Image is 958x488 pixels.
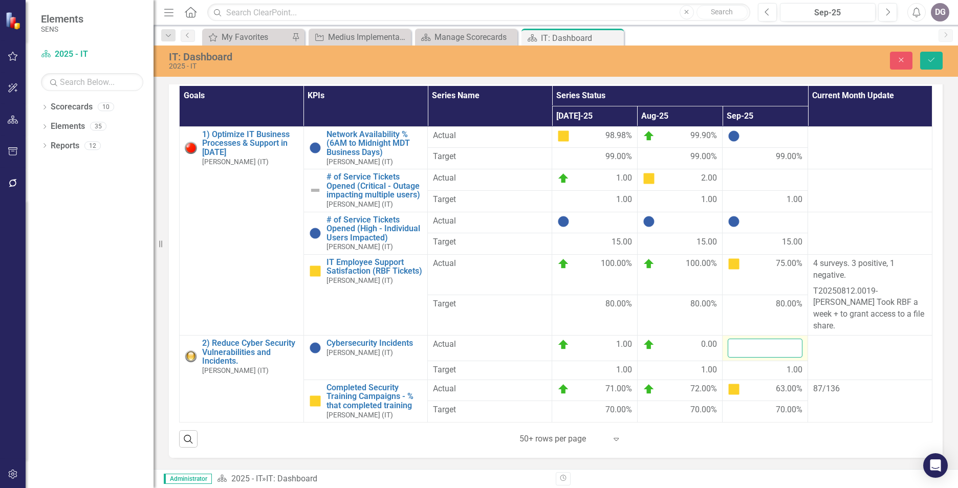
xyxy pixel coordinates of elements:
[701,364,717,376] span: 1.00
[326,172,423,199] a: # of Service Tickets Opened (Critical - Outage impacting multiple users)
[616,172,632,185] span: 1.00
[696,5,748,19] button: Search
[51,101,93,113] a: Scorecards
[686,258,717,270] span: 100.00%
[266,474,317,483] div: IT: Dashboard
[326,243,393,251] small: [PERSON_NAME] (IT)
[557,130,570,142] img: At Risk
[433,339,547,350] span: Actual
[780,3,876,21] button: Sep-25
[643,215,655,228] img: No Information
[433,130,547,142] span: Actual
[326,277,393,284] small: [PERSON_NAME] (IT)
[205,31,289,43] a: My Favorites
[643,258,655,270] img: On Target
[813,383,927,397] p: 87/136
[309,184,321,196] img: Not Defined
[202,130,298,157] a: 1) Optimize IT Business Processes & Support in [DATE]
[616,339,632,351] span: 1.00
[776,151,802,163] span: 99.00%
[605,130,632,142] span: 98.98%
[701,339,717,351] span: 0.00
[643,130,655,142] img: On Target
[690,298,717,310] span: 80.00%
[311,31,408,43] a: Medius Implementation
[231,474,262,483] a: 2025 - IT
[433,258,547,270] span: Actual
[612,236,632,248] span: 15.00
[728,130,740,142] img: No Information
[326,158,393,166] small: [PERSON_NAME] (IT)
[164,474,212,484] span: Administrator
[605,298,632,310] span: 80.00%
[787,194,802,206] span: 1.00
[433,172,547,184] span: Actual
[690,383,717,395] span: 72.00%
[557,215,570,228] img: No Information
[433,151,547,163] span: Target
[541,32,621,45] div: IT: Dashboard
[185,350,197,363] img: Yellow: At Risk/Needs Attention
[41,25,83,33] small: SENS
[782,236,802,248] span: 15.00
[98,103,114,112] div: 10
[41,73,143,91] input: Search Below...
[433,364,547,376] span: Target
[202,339,298,366] a: 2) Reduce Cyber Security Vulnerabilities and Incidents.
[776,258,802,270] span: 75.00%
[605,404,632,416] span: 70.00%
[51,140,79,152] a: Reports
[326,130,423,157] a: Network Availability % (6AM to Midnight MDT Business Days)
[434,31,515,43] div: Manage Scorecards
[326,383,423,410] a: Completed Security Training Campaigns - % that completed training
[931,3,949,21] button: DG
[711,8,733,16] span: Search
[776,383,802,395] span: 63.00%
[643,172,655,185] img: At Risk
[84,141,101,150] div: 12
[557,383,570,395] img: On Target
[787,364,802,376] span: 1.00
[217,473,548,485] div: »
[616,194,632,206] span: 1.00
[728,383,740,395] img: At Risk
[601,258,632,270] span: 100.00%
[728,215,740,228] img: No Information
[326,201,393,208] small: [PERSON_NAME] (IT)
[5,11,23,29] img: ClearPoint Strategy
[776,298,802,310] span: 80.00%
[51,121,85,132] a: Elements
[326,215,423,242] a: # of Service Tickets Opened (High - Individual Users Impacted)
[783,7,872,19] div: Sep-25
[328,31,408,43] div: Medius Implementation
[326,349,393,357] small: [PERSON_NAME] (IT)
[433,194,547,206] span: Target
[309,395,321,407] img: At Risk
[696,236,717,248] span: 15.00
[433,236,547,248] span: Target
[557,258,570,270] img: On Target
[643,383,655,395] img: On Target
[923,453,948,478] div: Open Intercom Messenger
[169,51,602,62] div: IT: Dashboard
[557,339,570,351] img: On Target
[326,339,423,348] a: Cybersecurity Incidents
[690,151,717,163] span: 99.00%
[557,172,570,185] img: On Target
[690,404,717,416] span: 70.00%
[309,227,321,239] img: No Information
[605,151,632,163] span: 99.00%
[202,367,269,374] small: [PERSON_NAME] (IT)
[701,172,717,185] span: 2.00
[813,283,927,332] p: T20250812.0019- [PERSON_NAME] Took RBF a week + to grant access to a file share.
[605,383,632,395] span: 71.00%
[813,258,927,283] p: 4 surveys. 3 positive, 1 negative.
[309,142,321,154] img: No Information
[433,215,547,227] span: Actual
[185,142,197,154] img: Red: Critical Issues/Off-Track
[309,342,321,354] img: No Information
[41,49,143,60] a: 2025 - IT
[643,339,655,351] img: On Target
[222,31,289,43] div: My Favorites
